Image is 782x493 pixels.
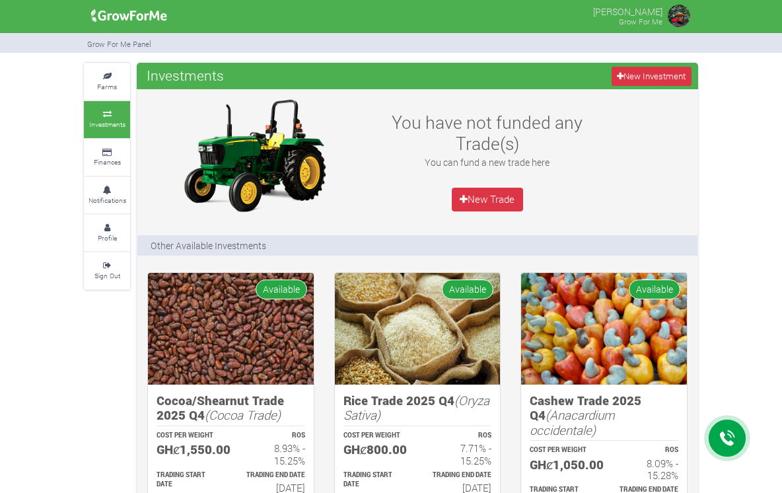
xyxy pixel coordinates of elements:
span: Available [629,280,680,299]
p: ROS [616,445,678,455]
span: Available [256,280,307,299]
p: Estimated Trading End Date [429,471,491,480]
h5: Rice Trade 2025 Q4 [343,393,492,423]
a: New Investment [612,67,692,86]
img: growforme image [172,96,337,215]
small: Profile [98,233,117,243]
h5: Cashew Trade 2025 Q4 [530,393,678,438]
p: ROS [242,431,304,441]
p: [PERSON_NAME] [593,3,662,19]
small: Grow For Me Panel [87,39,151,49]
h5: GHȼ1,050.00 [530,457,592,473]
i: (Oryza Sativa) [343,392,489,424]
img: growforme image [335,273,501,384]
i: (Anacardium occidentale) [530,406,615,438]
a: Notifications [84,177,130,213]
span: Available [442,280,493,299]
h5: Cocoa/Shearnut Trade 2025 Q4 [157,393,305,423]
p: COST PER WEIGHT [530,445,592,455]
a: Farms [84,63,130,100]
a: New Trade [452,188,523,211]
p: Estimated Trading End Date [242,471,304,480]
a: Finances [84,139,130,176]
p: Other Available Investments [151,239,266,252]
a: Sign Out [84,252,130,289]
small: Investments [89,120,125,129]
img: growforme image [87,3,172,29]
small: Notifications [89,196,126,205]
span: Investments [143,62,227,89]
a: Investments [84,101,130,137]
p: COST PER WEIGHT [157,431,219,441]
h6: 8.93% - 15.25% [242,442,304,466]
h5: GHȼ1,550.00 [157,442,219,457]
h3: You have not funded any Trade(s) [382,112,592,153]
p: ROS [429,431,491,441]
h6: 7.71% - 15.25% [429,442,491,466]
p: You can fund a new trade here [382,155,592,169]
small: Sign Out [94,271,120,280]
small: Grow For Me [619,17,662,26]
img: growforme image [666,3,692,29]
img: growforme image [148,273,314,384]
h5: GHȼ800.00 [343,442,406,457]
a: Profile [84,215,130,251]
h6: 8.09% - 15.28% [616,457,678,481]
img: growforme image [521,273,687,384]
p: Estimated Trading Start Date [157,471,219,490]
i: (Cocoa Trade) [205,406,281,423]
small: Farms [97,82,117,91]
p: Estimated Trading Start Date [343,471,406,490]
small: Finances [94,157,121,167]
p: COST PER WEIGHT [343,431,406,441]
